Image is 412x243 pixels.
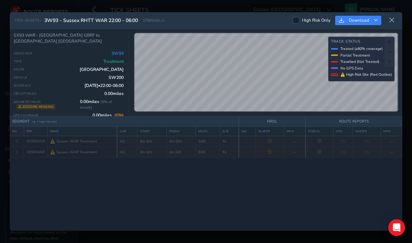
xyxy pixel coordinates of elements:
canvas: Map [134,33,398,111]
td: — [284,136,305,147]
span: 3W93 [111,51,124,56]
span: No GPS Data [340,66,363,71]
th: WATER [353,126,381,136]
span: 0% [340,139,346,144]
th: GPS [333,126,353,136]
td: 0.00 [196,136,220,147]
th: MPH [381,126,402,136]
th: WATER [256,126,284,136]
td: 0m 0ch [167,147,196,157]
th: NAME [47,126,117,136]
td: 0.00 [196,147,220,157]
td: All [117,136,138,147]
span: [DATE] • 22:00 - 06:00 [84,83,124,88]
td: — [284,147,305,157]
th: MPH [284,126,305,136]
span: Travelled (Not Treated) [340,59,379,64]
span: 0.00 miles [80,99,124,110]
th: SEGMENT [10,116,239,127]
td: 0m 0ch [167,136,196,147]
span: ( 0 % of circuit) [80,99,112,110]
th: AM [239,126,256,136]
th: FINISH [167,126,196,136]
td: — [381,147,402,157]
span: — [245,139,249,144]
td: All [117,147,138,157]
th: ROUTE REPORTS [306,116,402,127]
th: LINE [117,126,138,136]
span: Treated (≥80% coverage) [340,46,383,51]
span: 0% [340,149,346,155]
td: 0m 0ch [138,136,167,147]
span: 0.00 miles [93,112,124,118]
span: — [245,149,249,155]
div: Open Intercom Messenger [388,219,405,236]
span: 0.00 miles [104,91,124,96]
div: SX93 WAR - [GEOGRAPHIC_DATA] GBRF to [GEOGRAPHIC_DATA] [GEOGRAPHIC_DATA] [14,32,124,44]
span: ⚠ High Risk Site (Red Outline) [340,72,392,77]
span: [GEOGRAPHIC_DATA] [80,67,124,72]
th: STATUS [306,126,333,136]
th: START [138,126,167,136]
span: 0% [364,139,370,144]
td: — [381,136,402,147]
td: Xx [220,136,239,147]
span: Sussex WAR Treatment [57,149,97,155]
th: ELR [220,126,239,136]
th: MILES [196,126,220,136]
span: 0% [364,149,370,155]
td: 0m 0ch [138,147,167,157]
th: NROL [239,116,306,127]
span: ( 0 %) [115,112,124,118]
span: SW200 [109,75,124,80]
h4: Track Status [331,39,392,44]
td: Xx [220,147,239,157]
span: Treatment [103,59,124,64]
span: Partial Treatment [340,53,370,58]
span: Sussex WAR Treatment [57,139,97,144]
